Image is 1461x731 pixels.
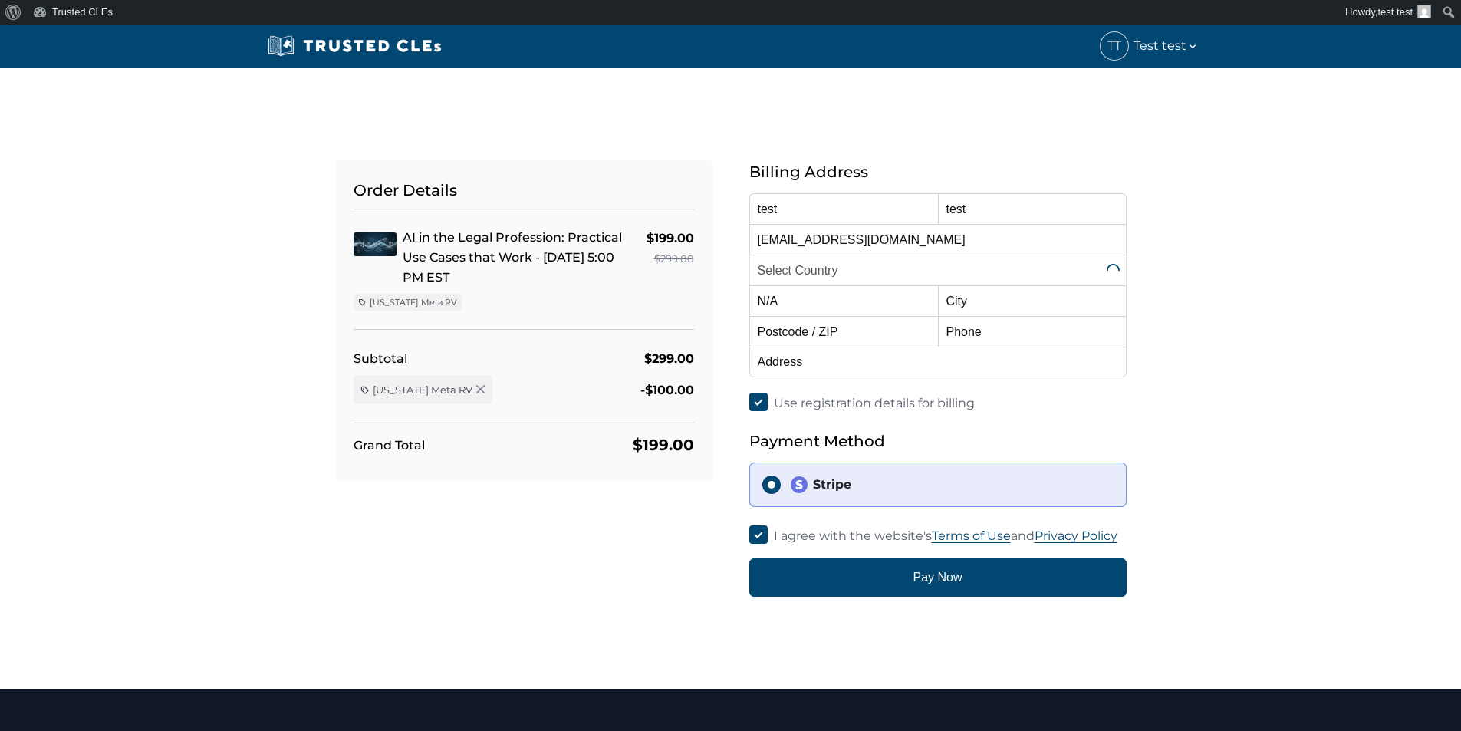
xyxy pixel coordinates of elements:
[774,396,975,410] span: Use registration details for billing
[647,249,694,269] div: $299.00
[749,193,938,224] input: First Name
[938,285,1127,316] input: City
[938,193,1127,224] input: Last Name
[790,476,808,494] img: stripe
[749,347,1127,377] input: Address
[403,230,622,285] a: AI in the Legal Profession: Practical Use Cases that Work - [DATE] 5:00 PM EST
[1101,32,1128,60] span: TT
[938,316,1127,347] input: Phone
[1377,6,1413,18] span: test test
[749,224,1127,255] input: Email Address
[774,528,1117,543] span: I agree with the website's and
[790,476,1114,494] div: Stripe
[263,35,446,58] img: Trusted CLEs
[370,296,457,308] span: [US_STATE] Meta RV
[633,433,694,457] div: $199.00
[749,316,938,347] input: Postcode / ZIP
[354,232,397,256] img: AI in the Legal Profession: Practical Use Cases that Work - 10/15 - 5:00 PM EST
[1134,35,1199,56] span: Test test
[644,348,694,369] div: $299.00
[749,558,1127,597] button: Pay Now
[647,228,694,249] div: $199.00
[373,383,472,397] span: [US_STATE] Meta RV
[354,435,425,456] div: Grand Total
[640,380,694,400] div: -$100.00
[354,178,694,209] h5: Order Details
[762,476,781,494] input: stripeStripe
[932,528,1011,543] a: Terms of Use
[749,160,1127,184] h5: Billing Address
[749,429,1127,453] h5: Payment Method
[354,348,407,369] div: Subtotal
[1035,528,1117,543] a: Privacy Policy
